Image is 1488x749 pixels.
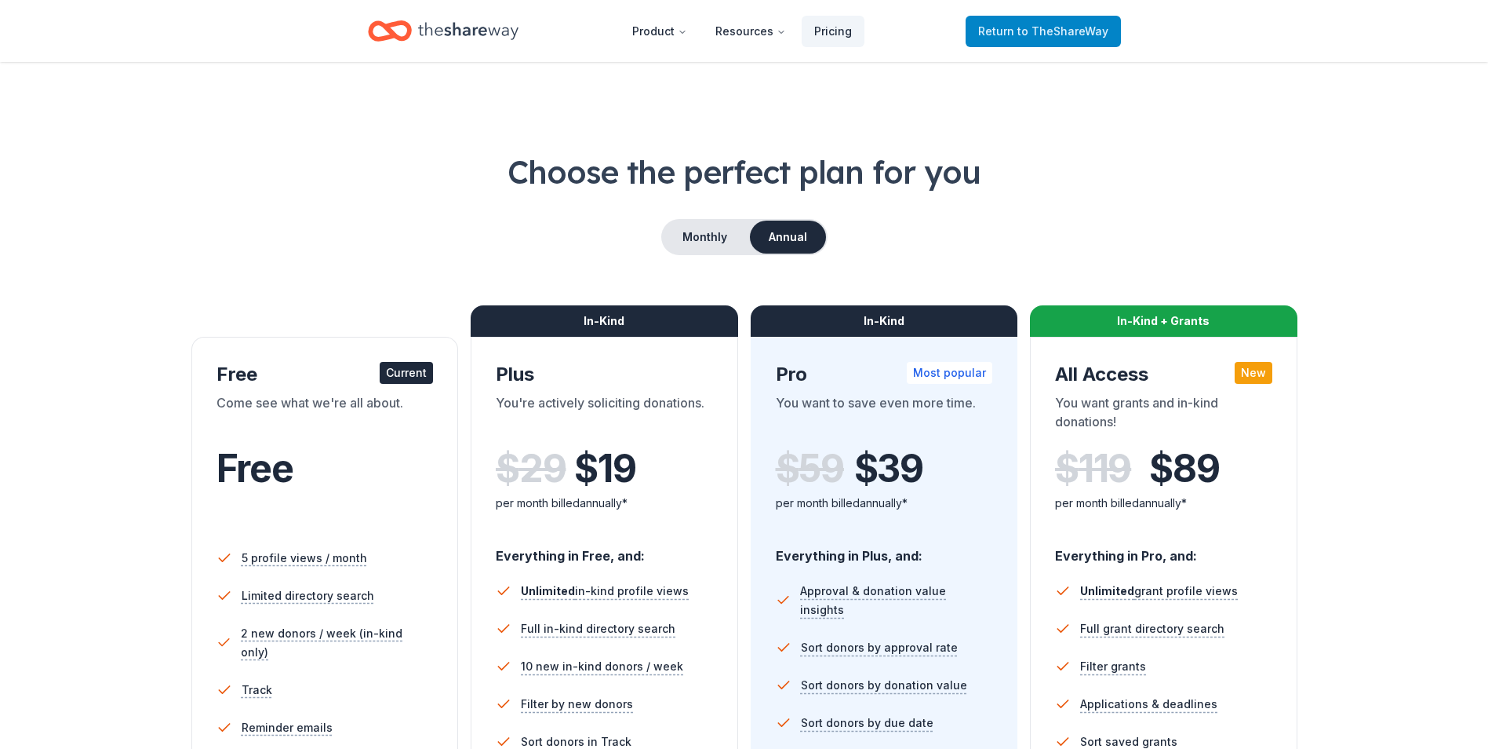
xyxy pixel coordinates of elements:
[1149,447,1219,491] span: $ 89
[966,16,1121,47] a: Returnto TheShareWay
[380,362,433,384] div: Current
[776,494,993,513] div: per month billed annually*
[216,362,434,387] div: Free
[1017,24,1108,38] span: to TheShareWay
[496,494,713,513] div: per month billed annually*
[1235,362,1272,384] div: New
[521,619,675,638] span: Full in-kind directory search
[1080,584,1238,597] span: grant profile views
[620,16,700,47] button: Product
[63,150,1425,194] h1: Choose the perfect plan for you
[978,22,1108,41] span: Return
[241,624,433,662] span: 2 new donors / week (in-kind only)
[801,714,933,733] span: Sort donors by due date
[1055,494,1272,513] div: per month billed annually*
[1055,533,1272,566] div: Everything in Pro, and:
[496,393,713,437] div: You're actively soliciting donations.
[1055,362,1272,387] div: All Access
[242,718,333,737] span: Reminder emails
[776,533,993,566] div: Everything in Plus, and:
[216,445,293,491] span: Free
[802,16,864,47] a: Pricing
[1055,393,1272,437] div: You want grants and in-kind donations!
[521,584,575,597] span: Unlimited
[663,221,747,254] button: Monthly
[368,13,518,49] a: Home
[854,447,923,491] span: $ 39
[801,676,967,695] span: Sort donors by donation value
[1080,619,1224,638] span: Full grant directory search
[521,584,689,597] span: in-kind profile views
[1080,584,1134,597] span: Unlimited
[521,657,683,676] span: 10 new in-kind donors / week
[800,582,992,619] span: Approval & donation value insights
[801,638,958,657] span: Sort donors by approval rate
[703,16,799,47] button: Resources
[776,362,993,387] div: Pro
[776,393,993,437] div: You want to save even more time.
[1080,657,1146,676] span: Filter grants
[216,393,434,437] div: Come see what we're all about.
[242,549,367,568] span: 5 profile views / month
[907,362,992,384] div: Most popular
[521,695,633,714] span: Filter by new donors
[1080,695,1217,714] span: Applications & deadlines
[242,586,374,605] span: Limited directory search
[620,13,864,49] nav: Main
[496,533,713,566] div: Everything in Free, and:
[574,447,635,491] span: $ 19
[242,681,272,700] span: Track
[750,221,826,254] button: Annual
[751,305,1018,337] div: In-Kind
[1030,305,1297,337] div: In-Kind + Grants
[471,305,738,337] div: In-Kind
[496,362,713,387] div: Plus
